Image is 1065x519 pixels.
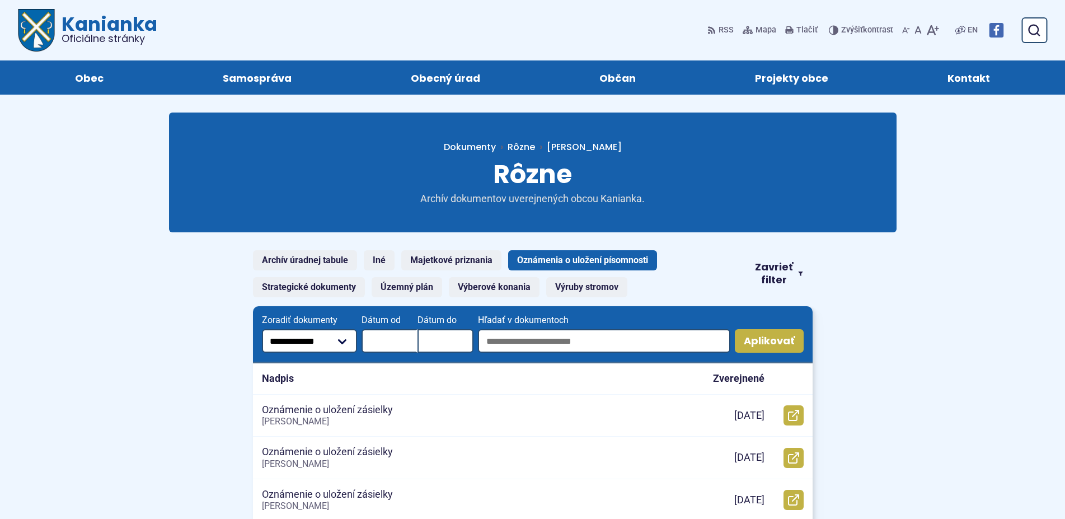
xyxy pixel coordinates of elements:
span: Kontakt [947,60,990,95]
a: Projekty obce [706,60,876,95]
a: Strategické dokumenty [253,277,365,297]
span: Tlačiť [796,26,818,35]
button: Zavrieť filter [745,261,812,286]
span: [PERSON_NAME] [547,141,622,153]
button: Zmenšiť veľkosť písma [900,18,912,42]
p: Archív dokumentov uverejnených obcou Kanianka. [398,193,667,205]
span: Projekty obce [755,60,828,95]
a: Kontakt [899,60,1038,95]
a: Rôzne [508,141,535,153]
a: Výruby stromov [546,277,627,297]
span: Hľadať v dokumentoch [478,315,730,325]
p: Nadpis [262,372,294,385]
button: Zväčšiť veľkosť písma [924,18,941,42]
button: Aplikovať [735,329,804,353]
a: Samospráva [175,60,340,95]
span: [PERSON_NAME] [262,459,329,469]
span: Zvýšiť [841,25,863,35]
span: RSS [719,24,734,37]
span: [PERSON_NAME] [262,501,329,511]
a: Oznámenia o uložení písomnosti [508,250,657,270]
span: Oficiálne stránky [62,34,157,44]
a: Archív úradnej tabule [253,250,357,270]
a: Mapa [740,18,778,42]
img: Prejsť na domovskú stránku [18,9,55,52]
span: Obecný úrad [411,60,480,95]
a: Obecný úrad [363,60,529,95]
span: [PERSON_NAME] [262,416,329,427]
p: Oznámenie o uložení zásielky [262,404,393,417]
span: Mapa [756,24,776,37]
input: Dátum od [362,329,417,353]
span: EN [968,24,978,37]
a: EN [965,24,980,37]
a: Výberové konania [449,277,539,297]
input: Dátum do [417,329,473,353]
a: Obec [27,60,152,95]
select: Zoradiť dokumenty [262,329,358,353]
a: Územný plán [372,277,442,297]
p: Oznámenie o uložení zásielky [262,488,393,501]
p: Zverejnené [713,372,764,385]
span: Dokumenty [444,141,496,153]
button: Tlačiť [783,18,820,42]
span: Kanianka [55,15,157,44]
a: Občan [551,60,684,95]
a: RSS [707,18,736,42]
a: Dokumenty [444,141,508,153]
span: Občan [599,60,636,95]
span: Rôzne [493,156,572,192]
a: Majetkové priznania [401,250,501,270]
p: [DATE] [734,494,764,507]
input: Hľadať v dokumentoch [478,329,730,353]
img: Prejsť na Facebook stránku [989,23,1003,38]
span: kontrast [841,26,893,35]
p: [DATE] [734,409,764,422]
span: Obec [75,60,104,95]
a: Logo Kanianka, prejsť na domovskú stránku. [18,9,157,52]
button: Zvýšiťkontrast [829,18,895,42]
a: [PERSON_NAME] [535,141,622,153]
button: Nastaviť pôvodnú veľkosť písma [912,18,924,42]
span: Zavrieť filter [754,261,794,286]
span: Dátum od [362,315,417,325]
a: Iné [364,250,395,270]
span: Dátum do [417,315,473,325]
span: Samospráva [223,60,292,95]
span: Zoradiť dokumenty [262,315,358,325]
p: Oznámenie o uložení zásielky [262,446,393,459]
p: [DATE] [734,451,764,464]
